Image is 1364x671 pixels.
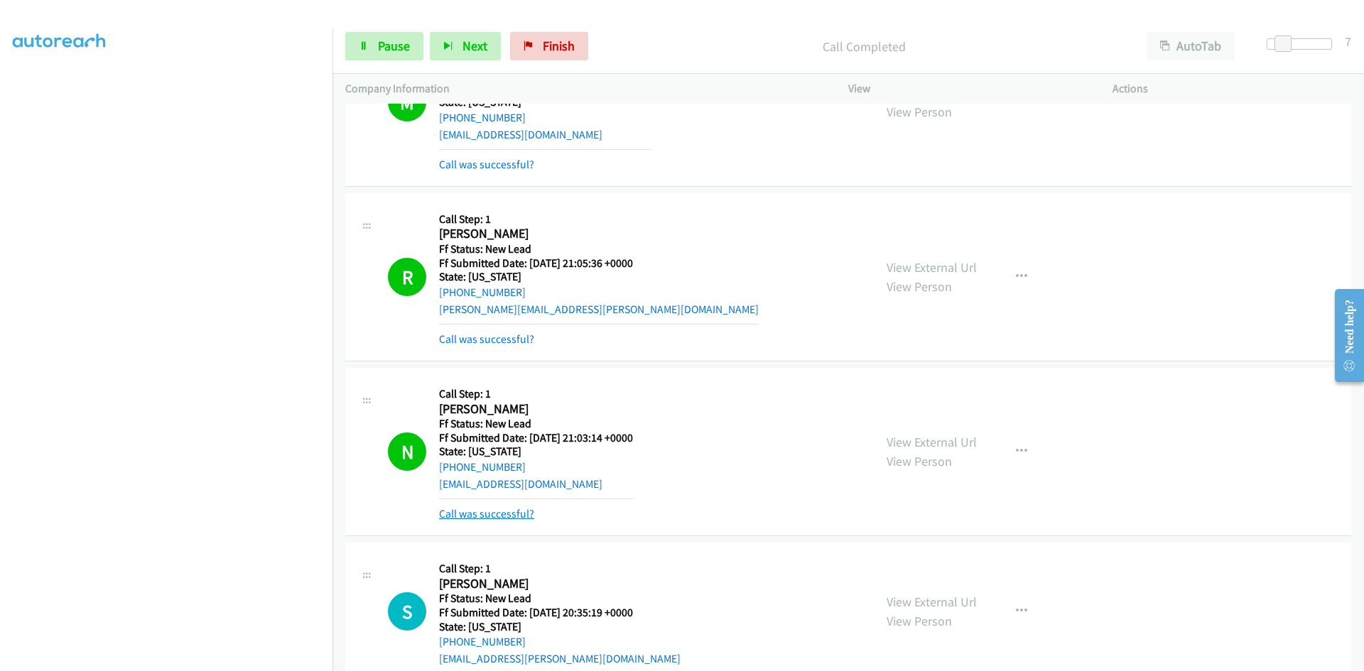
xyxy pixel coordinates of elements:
[848,80,1087,97] p: View
[439,606,681,620] h5: Ff Submitted Date: [DATE] 20:35:19 +0000
[388,592,426,631] div: The call is yet to be attempted
[345,32,423,60] a: Pause
[345,80,823,97] p: Company Information
[388,258,426,296] h1: R
[439,507,534,520] a: Call was successful?
[887,453,952,469] a: View Person
[430,32,501,60] button: Next
[1345,32,1351,51] div: 7
[439,128,602,141] a: [EMAIL_ADDRESS][DOMAIN_NAME]
[439,256,759,271] h5: Ff Submitted Date: [DATE] 21:05:36 +0000
[439,562,681,576] h5: Call Step: 1
[887,613,952,629] a: View Person
[439,477,602,491] a: [EMAIL_ADDRESS][DOMAIN_NAME]
[439,387,633,401] h5: Call Step: 1
[439,401,633,418] h2: [PERSON_NAME]
[887,278,952,295] a: View Person
[887,104,952,120] a: View Person
[510,32,588,60] a: Finish
[887,259,977,276] a: View External Url
[607,37,1121,56] p: Call Completed
[439,302,759,316] a: [PERSON_NAME][EMAIL_ADDRESS][PERSON_NAME][DOMAIN_NAME]
[388,432,426,471] h1: N
[1113,80,1351,97] p: Actions
[388,592,426,631] h1: S
[439,431,633,445] h5: Ff Submitted Date: [DATE] 21:03:14 +0000
[439,460,526,474] a: [PHONE_NUMBER]
[439,285,526,299] a: [PHONE_NUMBER]
[439,652,681,665] a: [EMAIL_ADDRESS][PERSON_NAME][DOMAIN_NAME]
[439,270,759,284] h5: State: [US_STATE]
[887,434,977,450] a: View External Url
[439,576,681,592] h2: [PERSON_NAME]
[543,38,575,54] span: Finish
[439,212,759,227] h5: Call Step: 1
[439,242,759,256] h5: Ff Status: New Lead
[439,620,681,634] h5: State: [US_STATE]
[439,111,526,124] a: [PHONE_NUMBER]
[439,158,534,171] a: Call was successful?
[462,38,487,54] span: Next
[439,444,633,459] h5: State: [US_STATE]
[439,417,633,431] h5: Ff Status: New Lead
[1147,32,1235,60] button: AutoTab
[887,594,977,610] a: View External Url
[378,38,410,54] span: Pause
[439,635,526,648] a: [PHONE_NUMBER]
[439,591,681,606] h5: Ff Status: New Lead
[1323,279,1364,392] iframe: Resource Center
[439,226,759,242] h2: [PERSON_NAME]
[439,332,534,346] a: Call was successful?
